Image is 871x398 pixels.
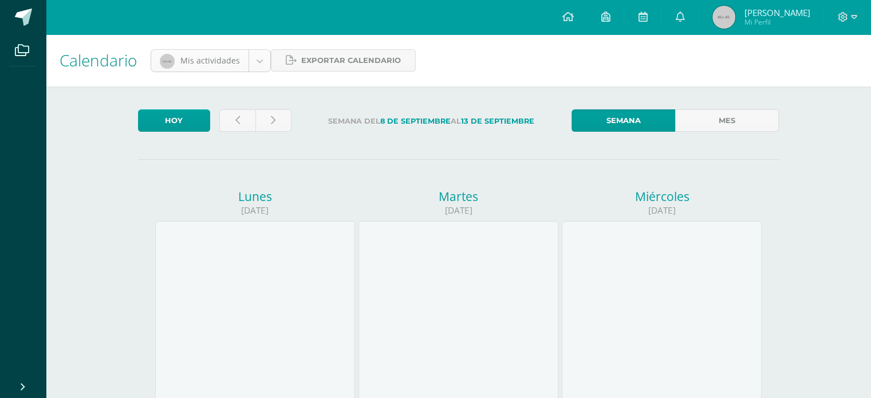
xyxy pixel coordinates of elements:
[380,117,451,125] strong: 8 de Septiembre
[461,117,534,125] strong: 13 de Septiembre
[301,109,562,133] label: Semana del al
[675,109,779,132] a: Mes
[60,49,137,71] span: Calendario
[155,188,355,204] div: Lunes
[562,204,762,216] div: [DATE]
[155,204,355,216] div: [DATE]
[301,50,401,71] span: Exportar calendario
[180,55,240,66] span: Mis actividades
[744,17,810,27] span: Mi Perfil
[744,7,810,18] span: [PERSON_NAME]
[160,54,175,69] img: 40x40
[562,188,762,204] div: Miércoles
[151,50,270,72] a: Mis actividades
[271,49,416,72] a: Exportar calendario
[358,204,558,216] div: [DATE]
[572,109,675,132] a: Semana
[358,188,558,204] div: Martes
[138,109,210,132] a: Hoy
[712,6,735,29] img: 45x45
